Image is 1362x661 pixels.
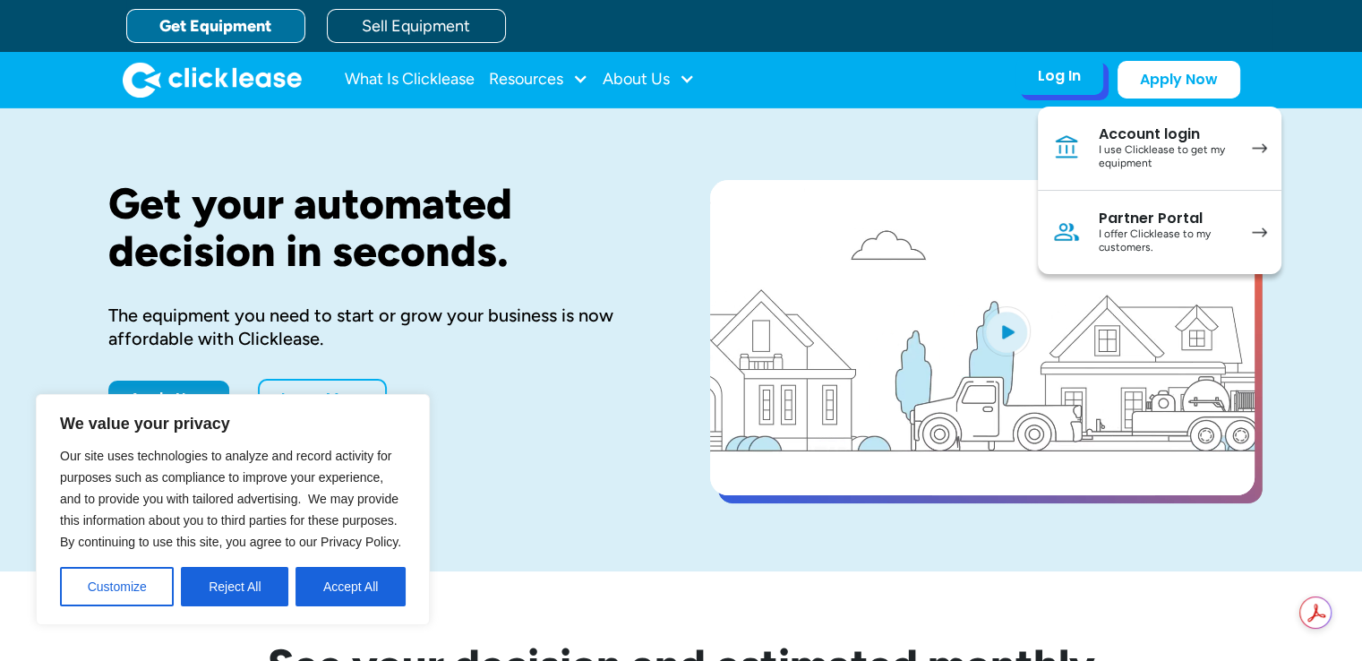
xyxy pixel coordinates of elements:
[1038,67,1081,85] div: Log In
[1099,143,1234,171] div: I use Clicklease to get my equipment
[1038,107,1281,191] a: Account loginI use Clicklease to get my equipment
[489,62,588,98] div: Resources
[603,62,695,98] div: About Us
[710,180,1255,495] a: open lightbox
[60,567,174,606] button: Customize
[1052,218,1081,246] img: Person icon
[296,567,406,606] button: Accept All
[123,62,302,98] a: home
[60,413,406,434] p: We value your privacy
[123,62,302,98] img: Clicklease logo
[1099,125,1234,143] div: Account login
[108,180,653,275] h1: Get your automated decision in seconds.
[345,62,475,98] a: What Is Clicklease
[108,304,653,350] div: The equipment you need to start or grow your business is now affordable with Clicklease.
[60,449,401,549] span: Our site uses technologies to analyze and record activity for purposes such as compliance to impr...
[181,567,288,606] button: Reject All
[1252,143,1267,153] img: arrow
[327,9,506,43] a: Sell Equipment
[1099,227,1234,255] div: I offer Clicklease to my customers.
[1118,61,1240,99] a: Apply Now
[258,379,387,418] a: Learn More
[982,306,1031,356] img: Blue play button logo on a light blue circular background
[36,394,430,625] div: We value your privacy
[1038,107,1281,274] nav: Log In
[1252,227,1267,237] img: arrow
[1052,133,1081,162] img: Bank icon
[108,381,229,416] a: Apply Now
[1099,210,1234,227] div: Partner Portal
[1038,191,1281,274] a: Partner PortalI offer Clicklease to my customers.
[126,9,305,43] a: Get Equipment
